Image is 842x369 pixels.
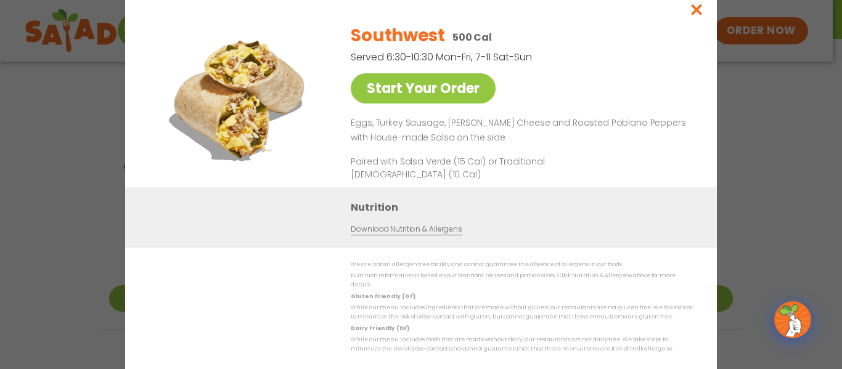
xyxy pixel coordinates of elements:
[351,292,415,299] strong: Gluten Friendly (GF)
[351,335,692,354] p: While our menu includes foods that are made without dairy, our restaurants are not dairy free. We...
[351,199,698,214] h3: Nutrition
[351,116,687,145] p: Eggs, Turkey Sausage, [PERSON_NAME] Cheese and Roasted Poblano Peppers with House-made Salsa on t...
[351,223,462,235] a: Download Nutrition & Allergens
[351,260,692,269] p: We are not an allergen free facility and cannot guarantee the absence of allergens in our foods.
[351,303,692,322] p: While our menu includes ingredients that are made without gluten, our restaurants are not gluten ...
[452,30,492,45] p: 500 Cal
[351,49,628,65] p: Served 6:30-10:30 Mon-Fri, 7-11 Sat-Sun
[351,23,444,49] h2: Southwest
[351,271,692,290] p: Nutrition information is based on our standard recipes and portion sizes. Click Nutrition & Aller...
[351,73,496,103] a: Start Your Order
[351,324,409,331] strong: Dairy Friendly (DF)
[351,155,579,180] p: Paired with Salsa Verde (15 Cal) or Traditional [DEMOGRAPHIC_DATA] (10 Cal)
[775,302,810,337] img: wpChatIcon
[153,14,325,186] img: Featured product photo for Southwest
